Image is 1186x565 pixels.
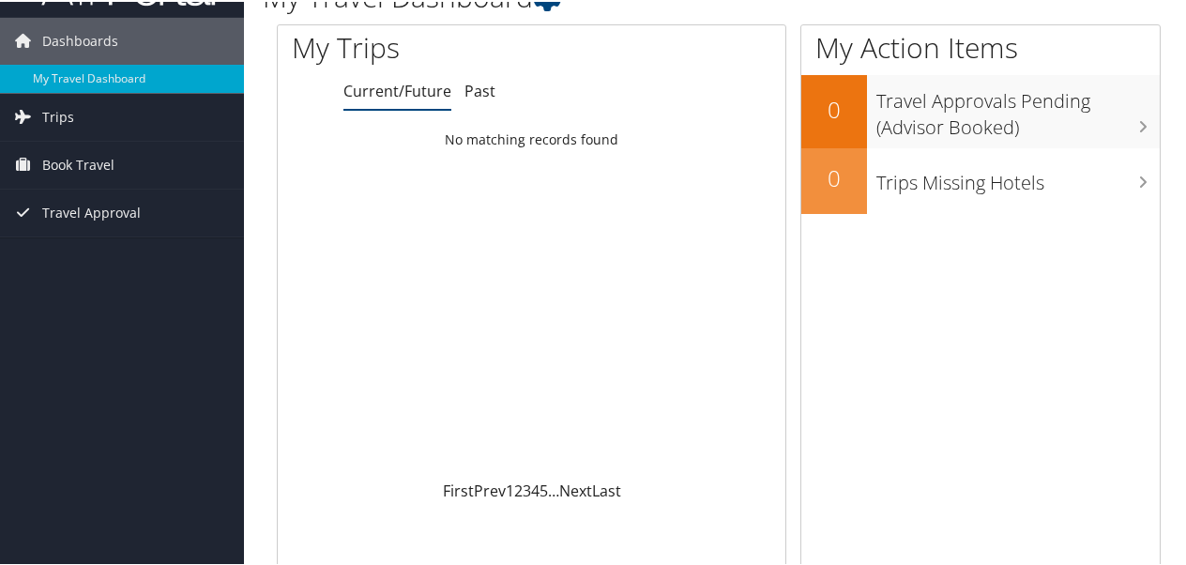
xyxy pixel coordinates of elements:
h3: Travel Approvals Pending (Advisor Booked) [876,77,1160,139]
a: 0Travel Approvals Pending (Advisor Booked) [801,73,1160,145]
a: Current/Future [343,79,451,99]
span: Trips [42,92,74,139]
h1: My Trips [292,26,560,66]
a: 1 [506,479,514,499]
a: 4 [531,479,540,499]
a: Last [592,479,621,499]
a: Past [464,79,495,99]
td: No matching records found [278,121,785,155]
a: First [443,479,474,499]
a: Prev [474,479,506,499]
span: Travel Approval [42,188,141,235]
span: … [548,479,559,499]
span: Book Travel [42,140,114,187]
h3: Trips Missing Hotels [876,159,1160,194]
h1: My Action Items [801,26,1160,66]
a: 3 [523,479,531,499]
a: 5 [540,479,548,499]
span: Dashboards [42,16,118,63]
h2: 0 [801,160,867,192]
a: 2 [514,479,523,499]
h2: 0 [801,92,867,124]
a: 0Trips Missing Hotels [801,146,1160,212]
a: Next [559,479,592,499]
